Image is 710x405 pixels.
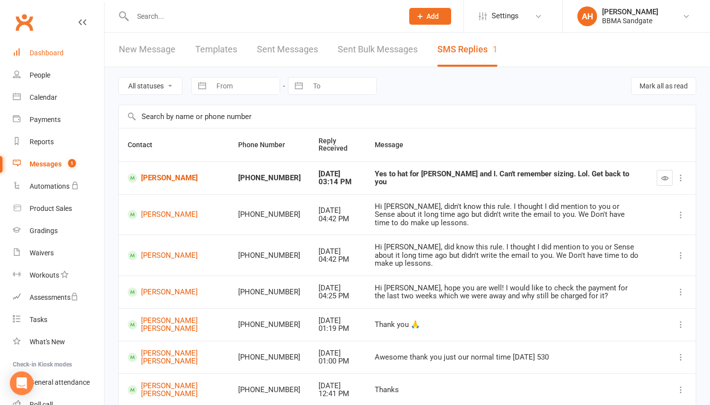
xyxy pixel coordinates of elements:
a: [PERSON_NAME] [PERSON_NAME] [128,349,220,365]
a: SMS Replies1 [437,33,497,67]
span: Settings [492,5,519,27]
div: Hi [PERSON_NAME], did know this rule. I thought I did mention to you or Sense about it long time ... [375,243,639,268]
a: Waivers [13,242,104,264]
a: Templates [195,33,237,67]
div: Thanks [375,386,639,394]
a: Automations [13,175,104,198]
a: New Message [119,33,176,67]
a: Clubworx [12,10,36,35]
div: [PHONE_NUMBER] [238,174,301,182]
div: AH [577,6,597,26]
input: From [211,78,280,94]
div: Yes to hat for [PERSON_NAME] and I. Can't remember sizing. Lol. Get back to you [375,170,639,186]
div: Calendar [30,93,57,101]
span: 1 [68,159,76,167]
div: Dashboard [30,49,64,57]
a: People [13,64,104,86]
div: Awesome thank you just our normal time [DATE] 530 [375,353,639,362]
div: [PERSON_NAME] [602,7,658,16]
div: Reports [30,138,54,146]
th: Phone Number [229,128,310,162]
div: General attendance [30,378,90,386]
div: Hi [PERSON_NAME], didn't know this rule. I thought I did mention to you or Sense about it long ti... [375,202,639,227]
div: [PHONE_NUMBER] [238,210,301,219]
button: Mark all as read [631,77,696,95]
div: BBMA Sandgate [602,16,658,25]
div: People [30,71,50,79]
a: [PERSON_NAME] [PERSON_NAME] [128,317,220,333]
a: [PERSON_NAME] [128,173,220,183]
div: Hi [PERSON_NAME], hope you are well! I would like to check the payment for the last two weeks whi... [375,284,639,300]
div: [PHONE_NUMBER] [238,321,301,329]
div: 04:42 PM [319,255,357,264]
div: Payments [30,116,61,123]
div: Assessments [30,293,78,301]
a: General attendance kiosk mode [13,371,104,394]
th: Contact [119,128,229,162]
div: Thank you 🙏 [375,321,639,329]
a: [PERSON_NAME] [PERSON_NAME] [128,382,220,398]
a: Product Sales [13,198,104,220]
a: Payments [13,109,104,131]
a: Sent Bulk Messages [338,33,418,67]
div: Open Intercom Messenger [10,371,34,395]
a: Reports [13,131,104,153]
a: Workouts [13,264,104,286]
div: 01:19 PM [319,324,357,333]
div: Product Sales [30,204,72,212]
input: Search by name or phone number [119,105,696,128]
div: [PHONE_NUMBER] [238,386,301,394]
div: [DATE] [319,284,357,292]
div: [DATE] [319,206,357,215]
a: [PERSON_NAME] [128,251,220,260]
button: Add [409,8,451,25]
input: To [308,78,376,94]
div: [PHONE_NUMBER] [238,353,301,362]
a: Dashboard [13,42,104,64]
div: 04:25 PM [319,292,357,300]
a: Calendar [13,86,104,109]
div: What's New [30,338,65,346]
div: 1 [493,44,497,54]
div: [PHONE_NUMBER] [238,251,301,260]
div: [DATE] [319,170,357,178]
a: [PERSON_NAME] [128,210,220,219]
a: What's New [13,331,104,353]
input: Search... [130,9,396,23]
div: 12:41 PM [319,390,357,398]
div: Automations [30,182,70,190]
div: Gradings [30,227,58,235]
div: [PHONE_NUMBER] [238,288,301,296]
div: [DATE] [319,382,357,390]
a: Gradings [13,220,104,242]
th: Reply Received [310,128,366,162]
div: 01:00 PM [319,357,357,365]
div: Messages [30,160,62,168]
a: Sent Messages [257,33,318,67]
div: [DATE] [319,349,357,358]
div: 04:42 PM [319,215,357,223]
div: [DATE] [319,247,357,256]
th: Message [366,128,648,162]
a: Tasks [13,309,104,331]
div: [DATE] [319,317,357,325]
div: 03:14 PM [319,178,357,186]
div: Waivers [30,249,54,257]
div: Tasks [30,316,47,324]
span: Add [426,12,439,20]
a: Messages 1 [13,153,104,175]
a: Assessments [13,286,104,309]
a: [PERSON_NAME] [128,287,220,297]
div: Workouts [30,271,59,279]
